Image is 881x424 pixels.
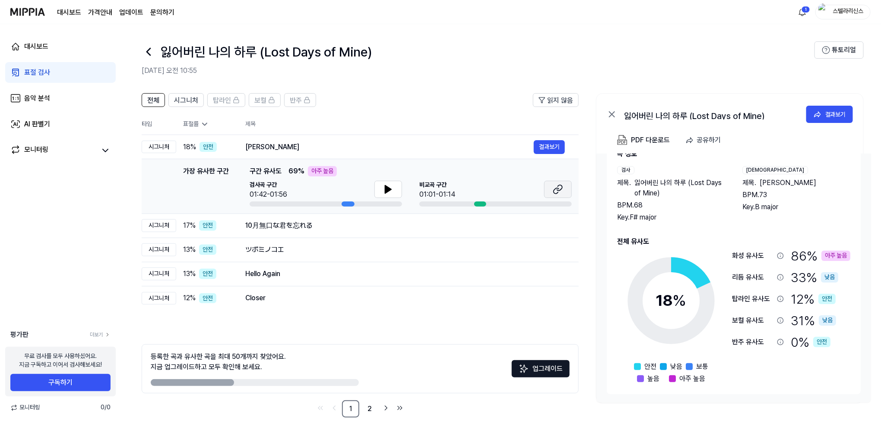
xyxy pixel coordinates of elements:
[732,294,773,304] div: 탑라인 유사도
[697,135,721,146] div: 공유하기
[797,7,808,17] img: 알림
[814,41,864,59] button: 튜토리얼
[245,142,534,152] div: [PERSON_NAME]
[732,337,773,347] div: 반주 유사도
[682,132,728,149] button: 공유하기
[19,352,102,369] div: 무료 검사를 모두 사용하셨어요. 지금 구독하고 이어서 검사해보세요!
[168,93,204,107] button: 시그니처
[245,293,565,303] div: Closer
[791,333,830,351] div: 0 %
[512,360,570,377] button: 업그레이드
[10,330,29,340] span: 평가판
[250,181,287,189] span: 검사곡 구간
[142,267,176,280] div: 시그니처
[142,243,176,256] div: 시그니처
[673,291,687,310] span: %
[519,364,529,374] img: Sparkles
[791,247,850,265] div: 86 %
[742,190,850,200] div: BPM. 73
[795,5,809,19] button: 알림1
[819,315,836,326] div: 낮음
[831,7,865,16] div: 스텔라리신스
[679,374,705,384] span: 아주 높음
[617,178,631,198] span: 제목 .
[245,245,565,255] div: ツボミノコエ
[249,93,281,107] button: 보컬
[207,93,245,107] button: 탑라인
[419,189,455,200] div: 01:01-01:14
[183,166,229,207] div: 가장 유사한 구간
[199,220,216,231] div: 안전
[617,149,850,159] h2: 곡 정보
[24,144,48,157] div: 모니터링
[617,135,627,145] img: PDF Download
[732,272,773,283] div: 리듬 유사도
[119,7,143,18] a: 업데이트
[821,251,850,261] div: 아주 높음
[142,114,176,135] th: 타입
[631,135,670,146] div: PDF 다운로드
[742,166,808,174] div: [DEMOGRAPHIC_DATA]
[806,106,853,123] button: 결과보기
[10,374,111,391] button: 구독하기
[142,400,579,418] nav: pagination
[5,36,116,57] a: 대시보드
[512,367,570,376] a: Sparkles업그레이드
[696,361,708,372] span: 보통
[791,268,838,286] div: 33 %
[254,95,266,106] span: 보컬
[24,41,48,52] div: 대시보드
[200,142,217,152] div: 안전
[142,93,165,107] button: 전체
[647,374,659,384] span: 높음
[199,245,216,255] div: 안전
[656,289,687,312] div: 18
[90,331,111,339] a: 더보기
[199,293,216,304] div: 안전
[732,251,773,261] div: 화성 유사도
[617,200,725,210] div: BPM. 68
[150,7,174,18] a: 문의하기
[245,114,579,135] th: 제목
[250,189,287,200] div: 01:42-01:56
[380,402,392,414] a: Go to next page
[634,178,725,198] span: 잃어버린 나의 하루 (Lost Days of Mine)
[174,95,198,106] span: 시그니처
[24,119,50,129] div: AI 판별기
[732,315,773,326] div: 보컬 유사도
[760,178,816,188] span: [PERSON_NAME]
[825,110,846,119] div: 결과보기
[245,269,565,279] div: Hello Again
[742,178,756,188] span: 제목 .
[742,202,850,212] div: Key. B major
[183,269,196,279] span: 13 %
[394,402,406,414] a: Go to last page
[10,144,97,157] a: 모니터링
[5,88,116,109] a: 음악 분석
[791,311,836,330] div: 31 %
[5,62,116,83] a: 표절 검사
[670,361,682,372] span: 낮음
[534,140,565,154] button: 결과보기
[533,93,579,107] button: 읽지 않음
[183,220,196,231] span: 17 %
[419,181,455,189] span: 비교곡 구간
[250,166,282,176] span: 구간 유사도
[24,67,50,78] div: 표절 검사
[821,272,838,283] div: 낮음
[813,337,830,347] div: 안전
[101,403,111,412] span: 0 / 0
[284,93,316,107] button: 반주
[142,141,176,154] div: 시그니처
[161,43,372,61] h1: 잃어버린 나의 하루 (Lost Days of Mine)
[314,402,326,414] a: Go to first page
[617,166,634,174] div: 검사
[328,402,340,414] a: Go to previous page
[245,220,565,231] div: 10月無口な君を忘れる
[361,400,378,418] a: 2
[142,292,176,305] div: 시그니처
[308,166,337,176] div: 아주 높음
